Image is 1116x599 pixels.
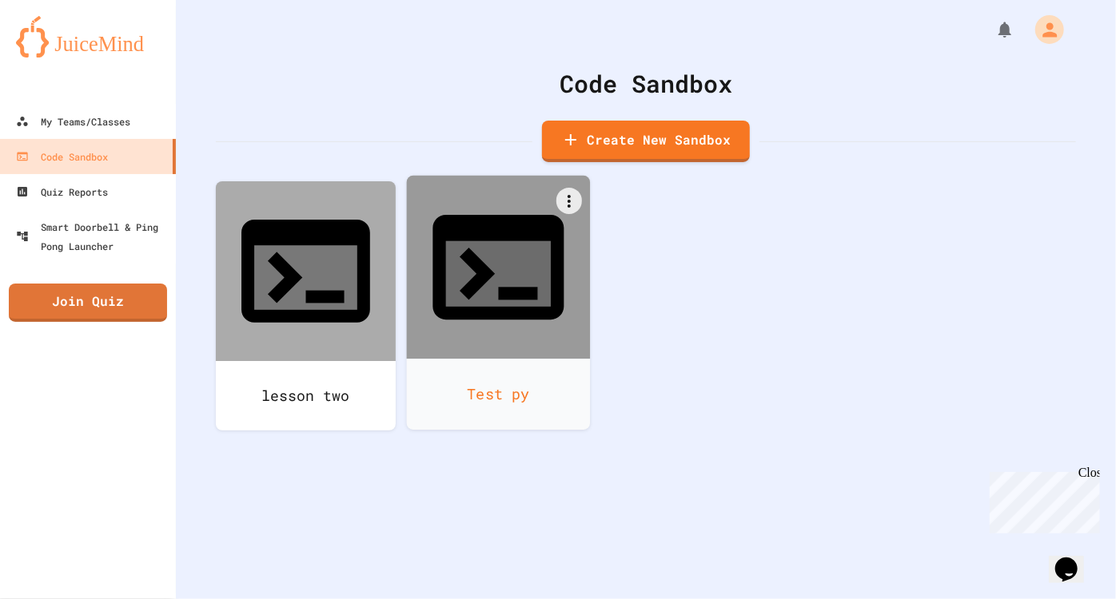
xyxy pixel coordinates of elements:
[16,147,108,166] div: Code Sandbox
[542,121,750,162] a: Create New Sandbox
[1018,11,1068,48] div: My Account
[407,176,591,430] a: Test py
[16,112,130,131] div: My Teams/Classes
[216,181,396,430] a: lesson two
[216,65,1076,101] div: Code Sandbox
[16,182,108,201] div: Quiz Reports
[966,16,1018,43] div: My Notifications
[407,359,591,430] div: Test py
[16,217,169,256] div: Smart Doorbell & Ping Pong Launcher
[16,16,160,58] img: logo-orange.svg
[1049,535,1100,583] iframe: chat widget
[983,466,1100,534] iframe: chat widget
[9,284,167,322] a: Join Quiz
[6,6,110,101] div: Chat with us now!Close
[216,361,396,430] div: lesson two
